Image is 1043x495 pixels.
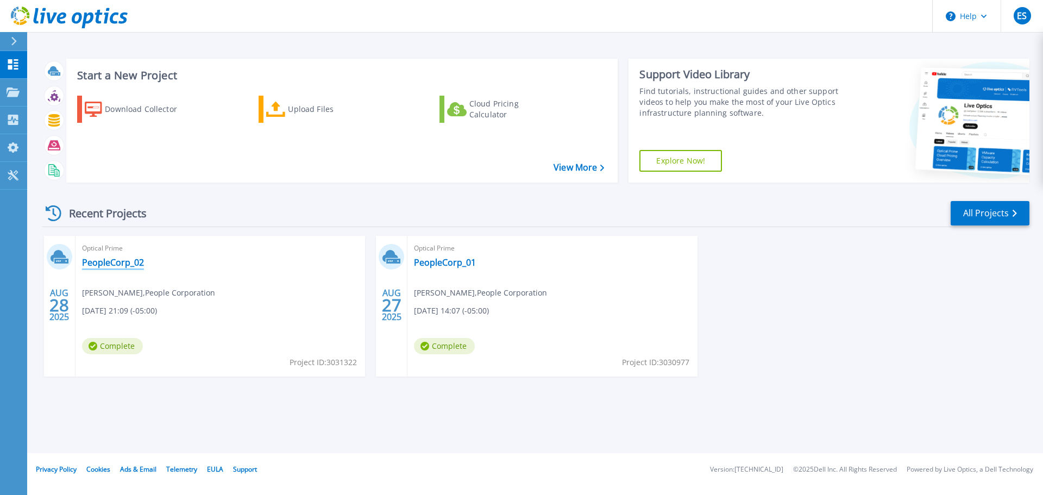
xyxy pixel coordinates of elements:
span: [PERSON_NAME] , People Corporation [82,287,215,299]
a: Ads & Email [120,465,156,474]
a: View More [554,162,604,173]
span: Project ID: 3031322 [290,356,357,368]
span: [PERSON_NAME] , People Corporation [414,287,547,299]
span: Optical Prime [82,242,359,254]
div: Download Collector [105,98,192,120]
div: AUG 2025 [49,285,70,325]
span: Optical Prime [414,242,690,254]
div: Recent Projects [42,200,161,227]
a: PeopleCorp_01 [414,257,476,268]
a: Explore Now! [639,150,722,172]
div: Upload Files [288,98,375,120]
a: PeopleCorp_02 [82,257,144,268]
span: [DATE] 14:07 (-05:00) [414,305,489,317]
a: Upload Files [259,96,380,123]
a: Telemetry [166,465,197,474]
li: Version: [TECHNICAL_ID] [710,466,783,473]
h3: Start a New Project [77,70,604,82]
span: Complete [414,338,475,354]
a: EULA [207,465,223,474]
a: Support [233,465,257,474]
a: All Projects [951,201,1029,225]
span: 28 [49,300,69,310]
div: Cloud Pricing Calculator [469,98,556,120]
a: Cloud Pricing Calculator [439,96,561,123]
span: 27 [382,300,401,310]
div: AUG 2025 [381,285,402,325]
a: Cookies [86,465,110,474]
li: © 2025 Dell Inc. All Rights Reserved [793,466,897,473]
a: Download Collector [77,96,198,123]
span: [DATE] 21:09 (-05:00) [82,305,157,317]
a: Privacy Policy [36,465,77,474]
span: Project ID: 3030977 [622,356,689,368]
div: Support Video Library [639,67,844,82]
div: Find tutorials, instructional guides and other support videos to help you make the most of your L... [639,86,844,118]
span: Complete [82,338,143,354]
li: Powered by Live Optics, a Dell Technology [907,466,1033,473]
span: ES [1017,11,1027,20]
